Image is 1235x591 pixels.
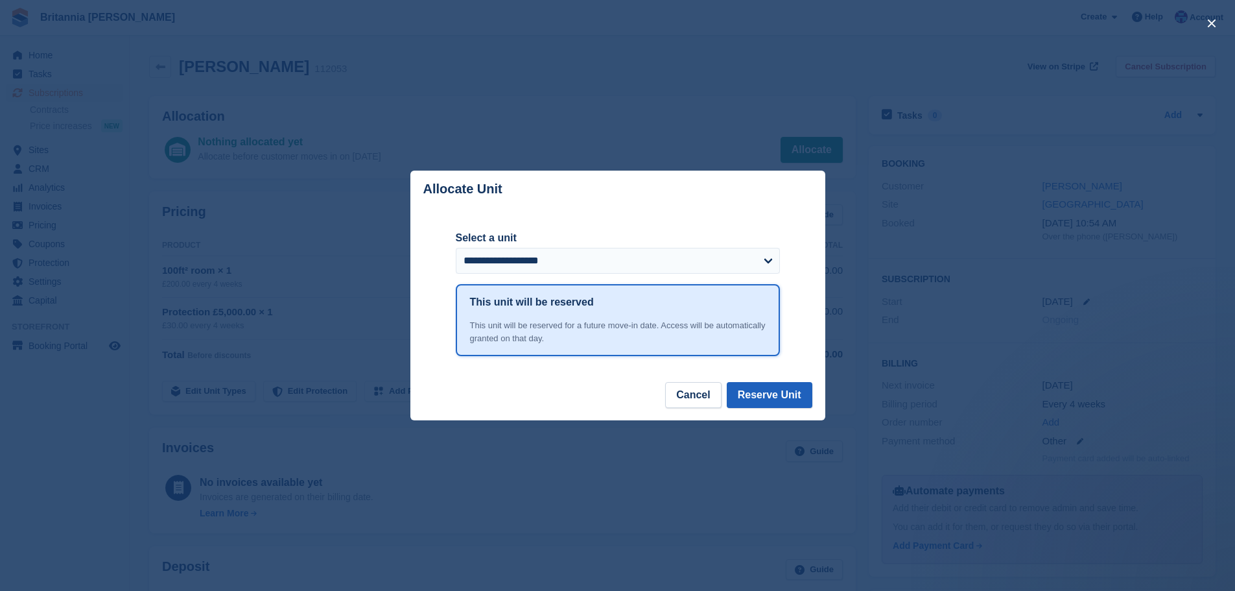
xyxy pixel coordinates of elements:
button: Cancel [665,382,721,408]
div: This unit will be reserved for a future move-in date. Access will be automatically granted on tha... [470,319,766,344]
label: Select a unit [456,230,780,246]
button: close [1201,13,1222,34]
button: Reserve Unit [727,382,812,408]
h1: This unit will be reserved [470,295,594,310]
p: Allocate Unit [423,182,502,197]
